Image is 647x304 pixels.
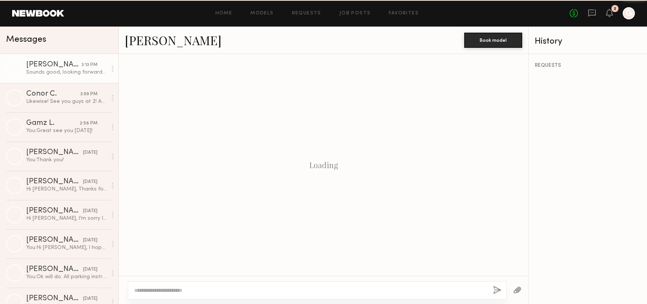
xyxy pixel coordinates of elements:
a: Home [215,11,232,16]
div: [PERSON_NAME] [26,178,83,186]
div: Loading [309,161,338,170]
button: Book model [464,33,522,48]
div: You: Hi [PERSON_NAME], I hope you’re well! I’m reaching out to see if you might be open to a shoo... [26,244,107,251]
div: [DATE] [83,178,97,186]
div: REQUESTS [535,63,641,68]
div: Gamz L. [26,120,80,127]
a: Requests [292,11,321,16]
div: Sounds good, looking forward to seeing you [DATE] as well! [26,69,107,76]
div: 3:13 PM [82,61,97,69]
a: Favorites [389,11,419,16]
div: Hi [PERSON_NAME], Thanks for reaching out! Sounds like a great opportunity; I’m available [DATE].... [26,186,107,193]
div: [PERSON_NAME] [26,266,83,273]
div: [DATE] [83,295,97,302]
div: 3:09 PM [80,91,97,98]
div: [PERSON_NAME] [26,236,83,244]
a: Models [250,11,273,16]
div: [PERSON_NAME] [26,61,82,69]
div: [DATE] [83,237,97,244]
div: [DATE] [83,208,97,215]
div: History [535,37,641,46]
div: Hi [PERSON_NAME], I’m sorry I missed your message! Yes, I’m interested in working with you and av... [26,215,107,222]
div: [PERSON_NAME] [26,207,83,215]
div: [DATE] [83,149,97,156]
div: You: Thank you! [26,156,107,164]
div: Likewise! See you guys at 2! Anything I should bring (clothes wise?) [26,98,107,105]
a: Job Posts [339,11,371,16]
div: 2 [614,7,616,11]
div: [PERSON_NAME] [26,149,83,156]
span: Messages [6,35,46,44]
a: G [623,7,635,19]
a: Book model [464,36,522,43]
div: 2:58 PM [80,120,97,127]
div: [PERSON_NAME] [26,295,83,302]
div: You: Great see you [DATE]! [26,127,107,134]
div: You: Ok will do. All parking instructions will be on the call sheet when we send next week. Thank... [26,273,107,280]
div: [DATE] [83,266,97,273]
a: [PERSON_NAME] [125,32,221,48]
div: Conor C. [26,90,80,98]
